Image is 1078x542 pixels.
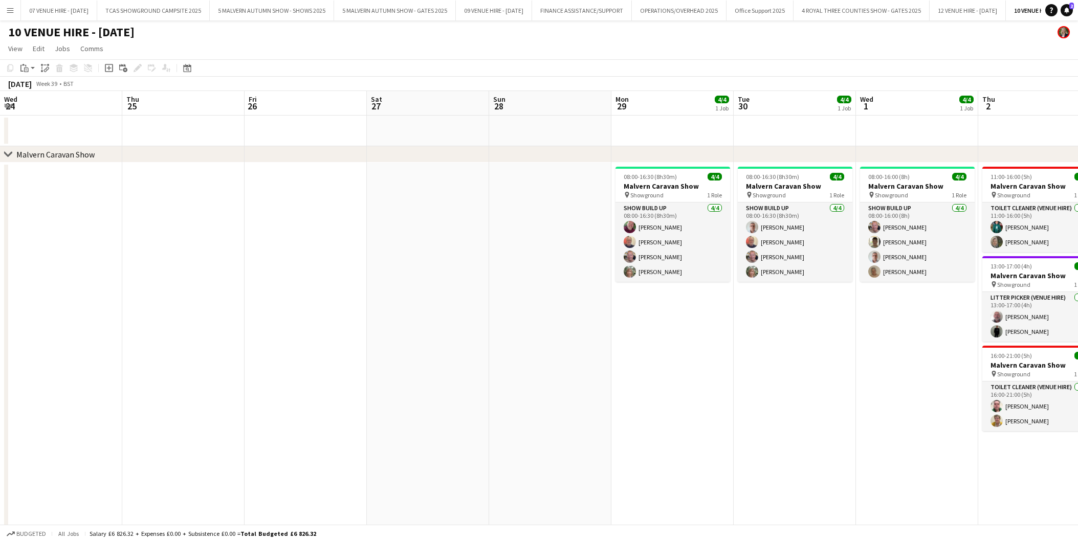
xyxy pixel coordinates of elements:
app-job-card: 08:00-16:30 (8h30m)4/4Malvern Caravan Show Showground1 RoleShow Build Up4/408:00-16:30 (8h30m)[PE... [615,167,730,282]
button: 07 VENUE HIRE - [DATE] [21,1,97,20]
span: 28 [492,100,505,112]
span: Showground [997,281,1030,288]
button: Budgeted [5,528,48,539]
span: 1 Role [829,191,844,199]
span: 4/4 [708,173,722,180]
a: 2 [1061,4,1073,16]
app-user-avatar: Emily Jauncey [1058,26,1070,38]
span: 16:00-21:00 (5h) [991,352,1032,359]
app-card-role: Show Build Up4/408:00-16:30 (8h30m)[PERSON_NAME][PERSON_NAME][PERSON_NAME][PERSON_NAME] [738,202,852,282]
div: BST [63,80,74,87]
span: Thu [982,95,995,104]
span: 4/4 [837,96,851,103]
a: Edit [29,42,49,55]
h3: Malvern Caravan Show [615,182,730,191]
button: OPERATIONS/OVERHEAD 2025 [632,1,727,20]
app-card-role: Show Build Up4/408:00-16:00 (8h)[PERSON_NAME][PERSON_NAME][PERSON_NAME][PERSON_NAME] [860,202,975,282]
span: Wed [4,95,17,104]
span: 08:00-16:00 (8h) [868,173,910,180]
span: Showground [630,191,664,199]
button: 5 MALVERN AUTUMN SHOW - GATES 2025 [334,1,456,20]
span: Sat [371,95,382,104]
span: All jobs [56,530,81,537]
span: Tue [738,95,750,104]
div: Salary £6 826.32 + Expenses £0.00 + Subsistence £0.00 = [90,530,316,537]
button: TCAS SHOWGROUND CAMPSITE 2025 [97,1,210,20]
button: Office Support 2025 [727,1,794,20]
span: Week 39 [34,80,59,87]
span: 4/4 [959,96,974,103]
span: Showground [753,191,786,199]
span: Total Budgeted £6 826.32 [240,530,316,537]
span: 29 [614,100,629,112]
span: 1 Role [707,191,722,199]
span: 11:00-16:00 (5h) [991,173,1032,180]
h3: Malvern Caravan Show [860,182,975,191]
span: 25 [125,100,139,112]
span: 08:00-16:30 (8h30m) [746,173,799,180]
span: 13:00-17:00 (4h) [991,262,1032,270]
span: 30 [736,100,750,112]
span: 1 Role [952,191,966,199]
a: Jobs [51,42,74,55]
div: [DATE] [8,79,32,89]
button: FINANCE ASSISTANCE/SUPPORT [532,1,632,20]
span: Edit [33,44,45,53]
span: 24 [3,100,17,112]
span: 4/4 [952,173,966,180]
h3: Malvern Caravan Show [738,182,852,191]
span: Mon [615,95,629,104]
div: 1 Job [838,104,851,112]
span: Showground [997,370,1030,378]
span: Jobs [55,44,70,53]
app-job-card: 08:00-16:30 (8h30m)4/4Malvern Caravan Show Showground1 RoleShow Build Up4/408:00-16:30 (8h30m)[PE... [738,167,852,282]
span: Comms [80,44,103,53]
div: Malvern Caravan Show [16,149,95,160]
app-card-role: Show Build Up4/408:00-16:30 (8h30m)[PERSON_NAME][PERSON_NAME][PERSON_NAME][PERSON_NAME] [615,202,730,282]
app-job-card: 08:00-16:00 (8h)4/4Malvern Caravan Show Showground1 RoleShow Build Up4/408:00-16:00 (8h)[PERSON_N... [860,167,975,282]
button: 5 MALVERN AUTUMN SHOW - SHOWS 2025 [210,1,334,20]
button: 09 VENUE HIRE - [DATE] [456,1,532,20]
span: Showground [997,191,1030,199]
span: 26 [247,100,257,112]
span: Budgeted [16,530,46,537]
span: 27 [369,100,382,112]
span: 2 [981,100,995,112]
span: 1 [859,100,873,112]
span: 4/4 [830,173,844,180]
a: View [4,42,27,55]
span: Sun [493,95,505,104]
span: View [8,44,23,53]
span: Thu [126,95,139,104]
span: Showground [875,191,908,199]
span: 4/4 [715,96,729,103]
a: Comms [76,42,107,55]
span: 08:00-16:30 (8h30m) [624,173,677,180]
div: 1 Job [715,104,729,112]
div: 1 Job [960,104,973,112]
h1: 10 VENUE HIRE - [DATE] [8,25,135,40]
button: 4 ROYAL THREE COUNTIES SHOW - GATES 2025 [794,1,930,20]
span: 2 [1069,3,1074,9]
span: Wed [860,95,873,104]
button: 12 VENUE HIRE - [DATE] [930,1,1006,20]
span: Fri [249,95,257,104]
